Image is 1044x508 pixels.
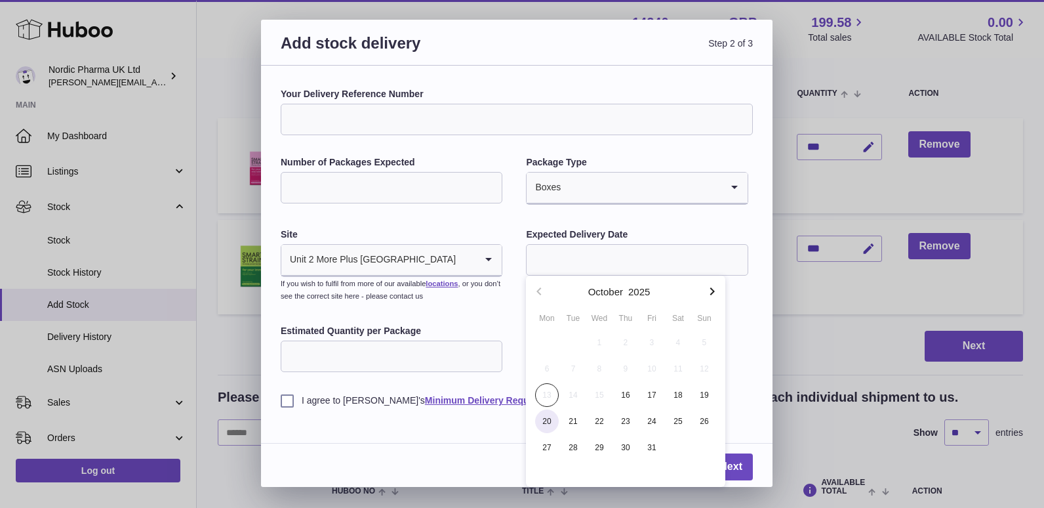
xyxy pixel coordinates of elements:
button: 11 [665,356,691,382]
button: 14 [560,382,586,408]
span: 19 [693,383,716,407]
button: 18 [665,382,691,408]
span: 25 [666,410,690,433]
div: Sat [665,312,691,324]
label: Expected Delivery Date [526,228,748,241]
label: Number of Packages Expected [281,156,502,169]
span: 15 [588,383,611,407]
button: 24 [639,408,665,434]
button: 23 [612,408,639,434]
button: 2 [612,329,639,356]
span: 4 [666,331,690,354]
button: 31 [639,434,665,461]
small: If you wish to fulfil from more of our available , or you don’t see the correct site here - pleas... [281,280,500,300]
label: Package Type [526,156,748,169]
span: 17 [640,383,664,407]
span: 6 [535,357,559,381]
span: 30 [614,436,637,459]
span: 3 [640,331,664,354]
div: Mon [534,312,560,324]
button: 21 [560,408,586,434]
button: 9 [612,356,639,382]
a: locations [426,280,458,287]
span: 8 [588,357,611,381]
button: 15 [586,382,612,408]
span: 2 [614,331,637,354]
button: 6 [534,356,560,382]
span: 11 [666,357,690,381]
button: 13 [534,382,560,408]
span: 31 [640,436,664,459]
span: 27 [535,436,559,459]
button: 22 [586,408,612,434]
button: 30 [612,434,639,461]
div: Wed [586,312,612,324]
button: 25 [665,408,691,434]
button: October [588,287,623,297]
span: 20 [535,410,559,433]
label: Estimated Quantity per Package [281,325,502,337]
span: 22 [588,410,611,433]
button: 12 [691,356,717,382]
span: 9 [614,357,637,381]
label: I agree to [PERSON_NAME]'s [281,394,753,407]
span: 29 [588,436,611,459]
span: Step 2 of 3 [517,33,753,69]
span: 10 [640,357,664,381]
button: 27 [534,434,560,461]
span: 13 [535,383,559,407]
span: 16 [614,383,637,407]
a: Minimum Delivery Requirements [425,395,567,406]
input: Search for option [561,173,721,203]
span: 18 [666,383,690,407]
label: Site [281,228,502,241]
h3: Add stock delivery [281,33,517,69]
div: Tue [560,312,586,324]
button: 10 [639,356,665,382]
span: Boxes [527,173,561,203]
button: 20 [534,408,560,434]
span: 5 [693,331,716,354]
button: 8 [586,356,612,382]
span: 24 [640,410,664,433]
span: 23 [614,410,637,433]
button: 16 [612,382,639,408]
button: 17 [639,382,665,408]
div: Search for option [281,245,502,276]
button: 2025 [628,287,650,297]
div: Fri [639,312,665,324]
button: 28 [560,434,586,461]
button: 3 [639,329,665,356]
div: Thu [612,312,639,324]
label: Your Delivery Reference Number [281,88,753,100]
a: Next [709,454,753,480]
div: Sun [691,312,717,324]
button: 29 [586,434,612,461]
button: 1 [586,329,612,356]
button: 26 [691,408,717,434]
div: Search for option [527,173,747,204]
span: 28 [561,436,585,459]
button: 7 [560,356,586,382]
span: 26 [693,410,716,433]
span: 7 [561,357,585,381]
button: 19 [691,382,717,408]
span: 1 [588,331,611,354]
button: 4 [665,329,691,356]
span: 12 [693,357,716,381]
span: 21 [561,410,585,433]
button: 5 [691,329,717,356]
input: Search for option [456,245,475,275]
span: 14 [561,383,585,407]
span: Unit 2 More Plus [GEOGRAPHIC_DATA] [281,245,456,275]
